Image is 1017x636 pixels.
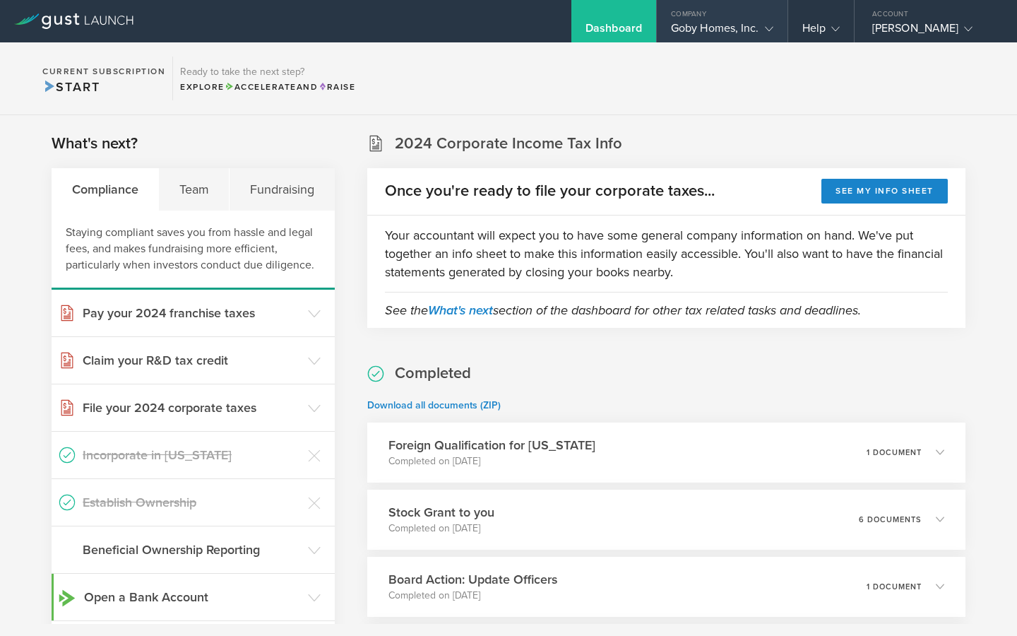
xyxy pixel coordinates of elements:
h3: Board Action: Update Officers [388,570,557,589]
p: Completed on [DATE] [388,454,595,469]
a: What's next [428,302,493,318]
p: 1 document [867,449,922,457]
h2: What's next? [52,134,138,154]
h3: Ready to take the next step? [180,67,355,77]
div: Compliance [52,168,159,211]
p: 6 documents [859,516,922,524]
div: Help [802,21,840,42]
h3: Open a Bank Account [84,588,301,606]
em: See the section of the dashboard for other tax related tasks and deadlines. [385,302,861,318]
h3: Claim your R&D tax credit [83,351,301,370]
h3: Establish Ownership [83,493,301,512]
p: 1 document [867,583,922,591]
div: Explore [180,81,355,93]
div: Goby Homes, Inc. [671,21,773,42]
h3: File your 2024 corporate taxes [83,399,301,417]
h3: Foreign Qualification for [US_STATE] [388,436,595,454]
h2: Once you're ready to file your corporate taxes... [385,181,715,201]
div: Fundraising [230,168,334,211]
h3: Incorporate in [US_STATE] [83,446,301,464]
span: Start [42,79,100,95]
button: See my info sheet [821,179,948,204]
div: Team [159,168,230,211]
p: Your accountant will expect you to have some general company information on hand. We've put toget... [385,226,948,281]
h2: 2024 Corporate Income Tax Info [395,134,622,154]
a: Download all documents (ZIP) [367,399,501,411]
div: [PERSON_NAME] [872,21,992,42]
h3: Pay your 2024 franchise taxes [83,304,301,322]
p: Completed on [DATE] [388,522,494,536]
span: and [225,82,319,92]
div: Staying compliant saves you from hassle and legal fees, and makes fundraising more efficient, par... [52,211,335,290]
h3: Beneficial Ownership Reporting [83,541,301,559]
div: Ready to take the next step?ExploreAccelerateandRaise [172,57,362,100]
div: Dashboard [585,21,642,42]
h2: Current Subscription [42,67,165,76]
p: Completed on [DATE] [388,589,557,603]
span: Raise [318,82,355,92]
h2: Completed [395,363,471,384]
h3: Stock Grant to you [388,503,494,522]
span: Accelerate [225,82,297,92]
